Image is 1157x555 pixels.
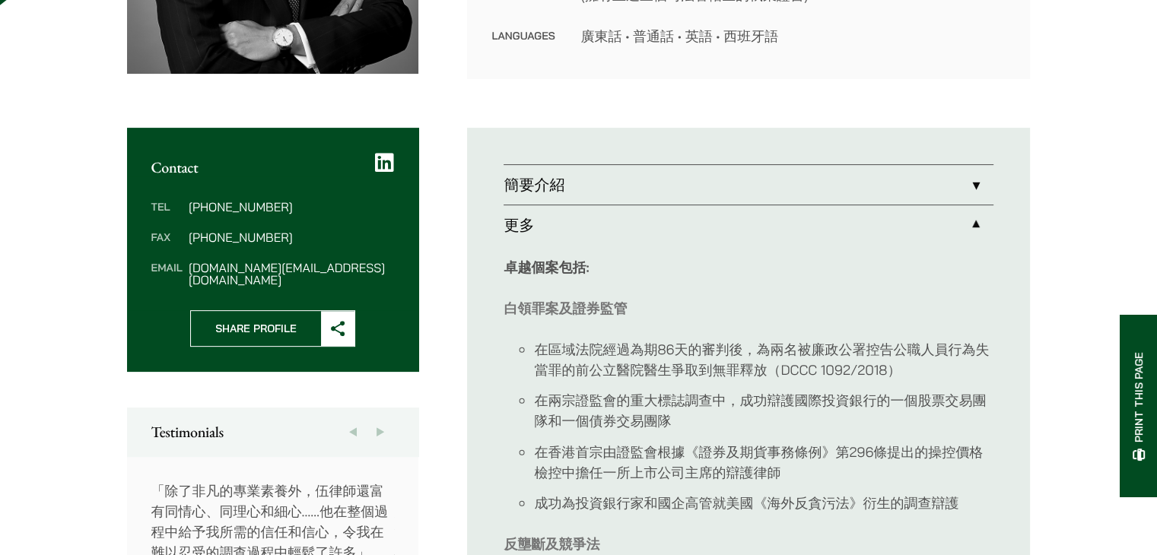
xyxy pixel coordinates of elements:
[191,311,321,346] span: Share Profile
[504,300,627,317] strong: 白領罪案及證券監管
[151,423,395,441] h2: Testimonials
[504,258,589,276] strong: 卓越個案包括:
[151,231,183,262] dt: Fax
[375,152,394,173] a: LinkedIn
[151,262,183,286] dt: Email
[151,158,395,176] h2: Contact
[339,408,367,456] button: Previous
[504,165,993,205] a: 簡要介紹
[580,26,1006,46] dd: 廣東話 • 普通話 • 英語 • 西班牙語
[189,201,394,213] dd: [PHONE_NUMBER]
[534,493,993,513] li: 成功為投資銀行家和國企高管就美國《海外反貪污法》衍生的調查辯護
[190,310,355,347] button: Share Profile
[534,339,993,380] li: 在區域法院經過為期86天的審判後，為兩名被廉政公署控告公職人員行為失當罪的前公立醫院醫生爭取到無罪釋放（DCCC 1092/2018）
[151,201,183,231] dt: Tel
[534,442,993,483] li: 在香港首宗由證監會根據《證券及期貨事務條例》第296條提出的操控價格檢控中擔任一所上市公司主席的辯護律師
[189,231,394,243] dd: [PHONE_NUMBER]
[189,262,394,286] dd: [DOMAIN_NAME][EMAIL_ADDRESS][DOMAIN_NAME]
[367,408,394,456] button: Next
[491,26,556,46] dt: Languages
[534,390,993,431] li: 在兩宗證監會的重大標誌調查中，成功辯護國際投資銀行的一個股票交易團隊和一個債券交易團隊
[504,535,599,553] strong: 反壟斷及競爭法
[504,205,993,245] a: 更多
